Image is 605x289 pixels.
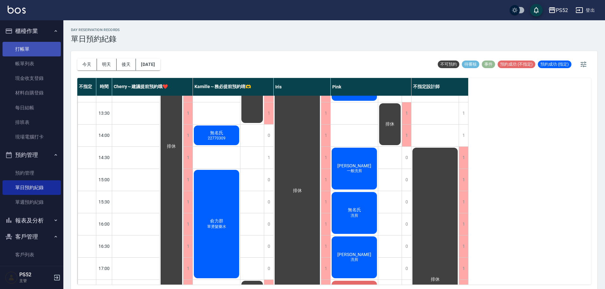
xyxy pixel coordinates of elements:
div: 1 [183,169,193,191]
span: 22770309 [207,136,227,140]
span: 無名氏 [347,207,362,213]
span: 排休 [430,277,441,282]
a: 帳單列表 [3,56,61,71]
button: 報表及分析 [3,212,61,229]
div: 1 [183,191,193,213]
span: 單燙髮藥水 [206,224,227,229]
a: 客戶列表 [3,247,61,262]
span: 排休 [292,188,303,194]
div: 1 [402,125,411,146]
span: 俞力群 [209,218,225,224]
div: Cherry～建議提前預約哦❤️ [112,78,193,96]
div: 1 [183,235,193,257]
a: 打帳單 [3,42,61,56]
div: 13:30 [96,102,112,124]
span: 待審核 [462,61,479,67]
span: 不可預約 [438,61,459,67]
button: PS52 [546,4,570,17]
div: 0 [402,213,411,235]
div: 1 [459,125,468,146]
div: 0 [402,169,411,191]
button: 後天 [117,59,136,70]
div: 不指定 [77,78,96,96]
button: 行銷工具 [3,265,61,281]
div: 1 [183,213,193,235]
div: 1 [321,125,330,146]
button: 明天 [97,59,117,70]
div: 1 [183,125,193,146]
div: 1 [459,169,468,191]
div: 1 [321,191,330,213]
div: 0 [402,191,411,213]
div: 15:30 [96,191,112,213]
div: 1 [183,258,193,279]
a: 每日結帳 [3,100,61,115]
div: 14:30 [96,146,112,169]
div: Pink [331,78,411,96]
div: 1 [459,191,468,213]
div: 0 [264,169,273,191]
div: 1 [459,213,468,235]
a: 預約管理 [3,166,61,180]
div: 1 [402,102,411,124]
span: 排休 [384,121,396,127]
div: 1 [459,102,468,124]
div: 1 [183,102,193,124]
button: save [530,4,543,16]
span: 洗剪 [349,213,360,218]
div: Kamille～務必提前預約唷🫶 [193,78,274,96]
h3: 單日預約紀錄 [71,35,120,43]
button: [DATE] [136,59,160,70]
div: PS52 [556,6,568,14]
div: 15:00 [96,169,112,191]
div: 0 [264,258,273,279]
div: 0 [264,125,273,146]
div: 1 [183,147,193,169]
div: 0 [264,213,273,235]
div: 1 [264,102,273,124]
a: 排班表 [3,115,61,130]
p: 主管 [19,278,52,284]
div: 17:00 [96,257,112,279]
a: 現金收支登錄 [3,71,61,86]
span: 事件 [482,61,495,67]
div: 0 [264,191,273,213]
div: 1 [321,213,330,235]
div: 1 [264,147,273,169]
button: 登出 [573,4,597,16]
div: 不指定設計師 [411,78,468,96]
div: 14:00 [96,124,112,146]
span: [PERSON_NAME] [336,163,373,168]
h2: day Reservation records [71,28,120,32]
span: 預約成功 (指定) [538,61,571,67]
button: 預約管理 [3,147,61,163]
div: 1 [321,147,330,169]
div: Iris [274,78,331,96]
button: 客戶管理 [3,228,61,245]
a: 現場電腦打卡 [3,130,61,144]
div: 1 [321,235,330,257]
span: 洗剪 [349,257,360,262]
span: 無名氏 [209,130,225,136]
div: 時間 [96,78,112,96]
div: 1 [459,147,468,169]
span: [PERSON_NAME] [336,252,373,257]
div: 1 [321,258,330,279]
button: 今天 [77,59,97,70]
h5: PS52 [19,272,52,278]
div: 16:00 [96,213,112,235]
div: 1 [459,258,468,279]
div: 0 [402,235,411,257]
a: 單日預約紀錄 [3,180,61,195]
div: 0 [264,235,273,257]
div: 0 [402,258,411,279]
span: 排休 [166,144,177,149]
a: 單週預約紀錄 [3,195,61,209]
div: 16:30 [96,235,112,257]
button: 櫃檯作業 [3,23,61,39]
img: Logo [8,6,26,14]
span: 一般洗剪 [346,168,363,174]
a: 材料自購登錄 [3,86,61,100]
div: 1 [321,102,330,124]
div: 1 [321,169,330,191]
